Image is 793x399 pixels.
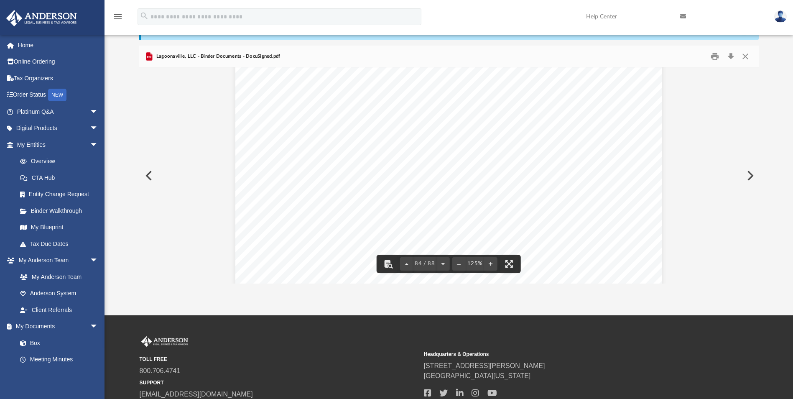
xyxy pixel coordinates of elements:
img: Anderson Advisors Platinum Portal [140,336,190,347]
a: Client Referrals [12,302,107,318]
div: Preview [139,46,758,284]
button: Print [706,50,723,63]
small: SUPPORT [140,379,418,386]
a: My Anderson Team [12,269,102,285]
span: membership interest certificates [415,79,521,88]
a: Tax Organizers [6,70,111,87]
a: Box [12,335,102,351]
div: File preview [139,67,758,283]
button: Next File [740,164,759,187]
a: Home [6,37,111,54]
span: arrow_drop_down [90,318,107,335]
a: CTA Hub [12,169,111,186]
button: Download [723,50,738,63]
a: My Entitiesarrow_drop_down [6,136,111,153]
a: My Documentsarrow_drop_down [6,318,107,335]
a: My Blueprint [12,219,107,236]
button: 84 / 88 [413,255,436,273]
i: menu [113,12,123,22]
small: TOLL FREE [140,356,418,363]
a: Binder Walkthrough [12,202,111,219]
a: Online Ordering [6,54,111,70]
div: Current zoom level [466,261,484,266]
span: arrow_drop_down [90,136,107,153]
span: arrow_drop_down [90,120,107,137]
span: contain copies of all [345,79,412,88]
button: Close [738,50,753,63]
span: arrow_drop_down [90,252,107,269]
a: My Anderson Teamarrow_drop_down [6,252,107,269]
button: Enter fullscreen [500,255,518,273]
span: arrow_drop_down [90,103,107,120]
span: will [330,79,343,88]
button: Previous File [139,164,157,187]
div: NEW [48,89,66,101]
a: [EMAIL_ADDRESS][DOMAIN_NAME] [140,391,253,398]
a: Order StatusNEW [6,87,111,104]
button: Toggle findbar [379,255,398,273]
span: . [521,79,524,88]
a: Platinum Q&Aarrow_drop_down [6,103,111,120]
button: Zoom out [452,255,466,273]
a: menu [113,16,123,22]
small: Headquarters & Operations [424,350,702,358]
a: 800.706.4741 [140,367,181,374]
img: User Pic [774,10,787,23]
a: Anderson System [12,285,107,302]
a: [STREET_ADDRESS][PERSON_NAME] [424,362,545,369]
a: Entity Change Request [12,186,111,203]
div: Document Viewer [139,67,758,283]
button: Zoom in [484,255,497,273]
a: [GEOGRAPHIC_DATA][US_STATE] [424,372,531,379]
a: Tax Due Dates [12,235,111,252]
img: Anderson Advisors Platinum Portal [4,10,79,26]
button: Next page [436,255,450,273]
i: search [140,11,149,20]
a: Overview [12,153,111,170]
span: This Section [286,79,328,88]
a: Digital Productsarrow_drop_down [6,120,111,137]
a: Meeting Minutes [12,351,107,368]
button: Previous page [400,255,413,273]
span: Lagoonaville, LLC - Binder Documents - DocuSigned.pdf [154,53,280,60]
a: Forms Library [12,368,102,384]
span: 84 / 88 [413,261,436,266]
